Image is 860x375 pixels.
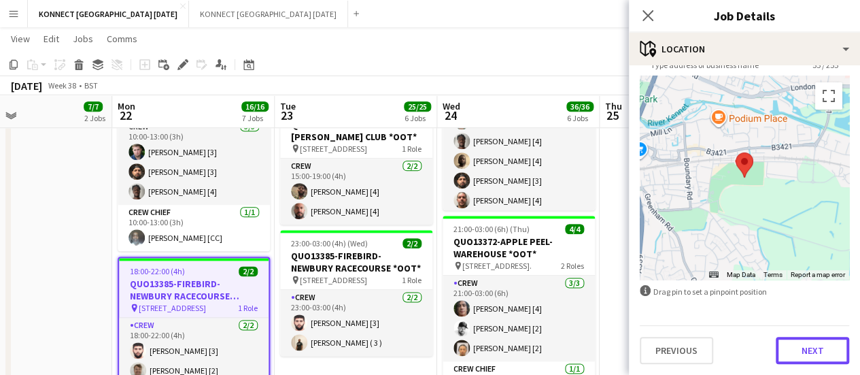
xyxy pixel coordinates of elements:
span: [STREET_ADDRESS]. [462,261,532,271]
div: BST [84,80,98,91]
span: 36/36 [566,101,594,112]
h3: QUO13385-FIREBIRD-NEWBURY RACECOURSE *OOT* [280,250,432,274]
span: 55 / 255 [802,60,849,70]
app-job-card: 10:00-13:00 (3h)4/4QUO13405-WHITELIGHT-[GEOGRAPHIC_DATA] [GEOGRAPHIC_DATA], [GEOGRAPHIC_DATA], [G... [118,59,270,251]
h3: QUO13302-APPLE [PERSON_NAME] CLUB *OOT* [280,118,432,143]
a: Report a map error [791,271,845,278]
span: 1 Role [402,275,422,285]
span: Edit [44,33,59,45]
button: Previous [640,337,713,364]
span: [STREET_ADDRESS] [300,144,367,154]
span: Wed [443,100,460,112]
a: Edit [38,30,65,48]
div: Location [629,33,860,65]
span: 7/7 [84,101,103,112]
app-card-role: Crew2/215:00-19:00 (4h)[PERSON_NAME] [4][PERSON_NAME] [4] [280,159,432,225]
app-card-role: Crew3/310:00-13:00 (3h)[PERSON_NAME] [3][PERSON_NAME] [3][PERSON_NAME] [4] [118,119,270,205]
span: 21:00-03:00 (6h) (Thu) [453,224,530,234]
h3: Job Details [629,7,860,25]
span: [STREET_ADDRESS] [300,275,367,285]
app-card-role: Crew3/321:00-03:00 (6h)[PERSON_NAME] [4][PERSON_NAME] [2][PERSON_NAME] [2] [443,276,595,361]
a: Jobs [67,30,99,48]
div: 2 Jobs [84,113,105,123]
a: View [5,30,35,48]
app-job-card: 15:00-19:00 (4h)2/2QUO13302-APPLE [PERSON_NAME] CLUB *OOT* [STREET_ADDRESS]1 RoleCrew2/215:00-19:... [280,99,432,225]
button: Toggle fullscreen view [815,82,842,110]
span: 23:00-03:00 (4h) (Wed) [291,238,368,248]
span: Comms [107,33,137,45]
button: KONNECT [GEOGRAPHIC_DATA] [DATE] [189,1,348,27]
span: [STREET_ADDRESS] [139,303,206,313]
span: Week 38 [45,80,79,91]
h3: QUO13372-APPLE PEEL-WAREHOUSE *OOT* [443,235,595,260]
span: Tue [280,100,296,112]
span: 25 [603,108,622,123]
div: 6 Jobs [405,113,430,123]
span: 16/16 [241,101,269,112]
span: 1 Role [402,144,422,154]
span: 2/2 [239,266,258,276]
app-card-role: Crew2/223:00-03:00 (4h)[PERSON_NAME] [3][PERSON_NAME] ( 3 ) [280,290,432,356]
span: 1 Role [238,303,258,313]
a: Comms [101,30,143,48]
h3: QUO13385-FIREBIRD-NEWBURY RACECOURSE *OOT* [119,278,269,302]
span: 25/25 [404,101,431,112]
app-card-role: Crew Chief1/110:00-13:00 (3h)[PERSON_NAME] [CC] [118,205,270,251]
div: 7 Jobs [242,113,268,123]
span: Thu [605,100,622,112]
button: Keyboard shortcuts [709,270,719,280]
span: 24 [441,108,460,123]
span: Mon [118,100,135,112]
span: 22 [116,108,135,123]
span: 2/2 [402,238,422,248]
span: 4/4 [565,224,584,234]
div: 6 Jobs [567,113,593,123]
button: KONNECT [GEOGRAPHIC_DATA] [DATE] [28,1,189,27]
span: 2 Roles [561,261,584,271]
app-card-role: Crew7/718:00-22:00 (4h)[PERSON_NAME] [3][PERSON_NAME] [2][PERSON_NAME] [4][PERSON_NAME] [4][PERSO... [443,69,595,233]
button: Map Data [727,270,755,280]
div: [DATE] [11,79,42,93]
span: Jobs [73,33,93,45]
span: 23 [278,108,296,123]
img: Google [643,262,688,280]
a: Open this area in Google Maps (opens a new window) [643,262,688,280]
span: Type address or business name [640,60,770,70]
span: View [11,33,30,45]
a: Terms (opens in new tab) [763,271,782,278]
app-job-card: 23:00-03:00 (4h) (Wed)2/2QUO13385-FIREBIRD-NEWBURY RACECOURSE *OOT* [STREET_ADDRESS]1 RoleCrew2/2... [280,230,432,356]
span: 18:00-22:00 (4h) [130,266,185,276]
div: Drag pin to set a pinpoint position [640,285,849,298]
button: Next [776,337,849,364]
